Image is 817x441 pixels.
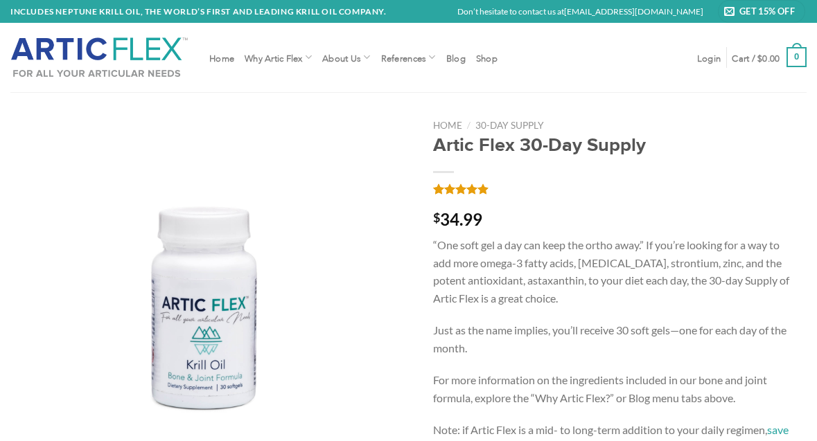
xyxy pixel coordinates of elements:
[10,6,387,17] strong: INCLUDES NEPTUNE KRILL OIL, THE WORLD’S FIRST AND LEADING KRILL OIL COMPANY.
[476,45,498,70] a: Shop
[697,52,721,63] span: Login
[787,47,807,67] strong: 0
[564,6,703,17] a: [EMAIL_ADDRESS][DOMAIN_NAME]
[433,321,793,357] p: Just as the name implies, you’ll receive 30 soft gels—one for each day of the month.
[446,45,466,70] a: Blog
[433,236,793,307] p: “One soft gel a day can keep the ortho away.” If you’re looking for a way to add more omega-3 fat...
[433,209,482,229] bdi: 34.99
[433,371,793,406] p: For more information on the ingredients included in our bone and joint formula, explore the “Why ...
[467,119,471,131] span: /
[757,55,780,60] bdi: 0.00
[10,37,188,78] img: Artic Flex
[381,44,436,71] a: References
[475,120,544,131] a: 30-Day Supply
[732,38,807,77] a: Cart / $0.00 0
[697,45,721,70] a: Login
[433,120,462,131] a: Home
[757,55,762,60] span: $
[433,183,440,200] span: 13
[433,183,489,195] a: Rated 4.92 out of 5
[457,5,703,18] p: Don’t hesitate to contact us at
[732,52,780,63] span: Cart /
[245,44,312,71] a: Why Artic Flex
[209,45,234,70] a: Home
[433,136,793,160] h1: Artic Flex 30-Day Supply
[433,211,440,224] span: $
[322,44,371,71] a: About Us
[739,4,800,18] span: Get 15% Off
[433,183,489,200] span: Rated out of 5 based on customer ratings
